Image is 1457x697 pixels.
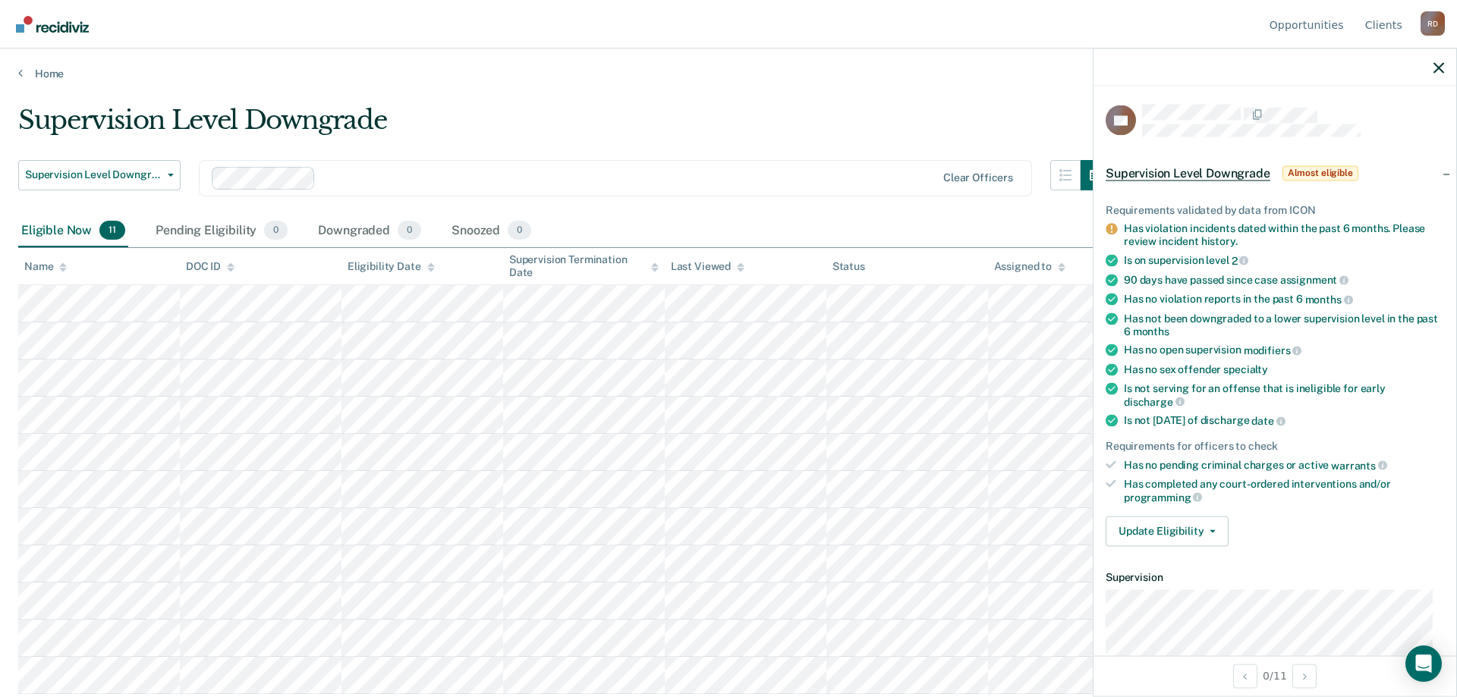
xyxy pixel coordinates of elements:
div: Requirements for officers to check [1106,439,1444,452]
div: Snoozed [448,215,534,248]
div: Supervision Level DowngradeAlmost eligible [1094,149,1456,197]
span: warrants [1331,459,1387,471]
span: 2 [1232,254,1249,266]
dt: Supervision [1106,570,1444,583]
img: Recidiviz [16,16,89,33]
div: Requirements validated by data from ICON [1106,203,1444,216]
span: 0 [398,221,421,240]
div: Has completed any court-ordered interventions and/or [1124,478,1444,504]
span: programming [1124,491,1202,503]
div: Clear officers [943,171,1013,184]
div: Has violation incidents dated within the past 6 months. Please review incident history. [1124,222,1444,248]
span: months [1133,325,1169,337]
span: 0 [264,221,288,240]
span: specialty [1223,363,1268,375]
div: Is not [DATE] of discharge [1124,414,1444,428]
button: Next Opportunity [1292,664,1317,688]
span: Supervision Level Downgrade [1106,165,1270,181]
div: Name [24,260,67,273]
div: Has not been downgraded to a lower supervision level in the past 6 [1124,312,1444,338]
div: R D [1421,11,1445,36]
button: Update Eligibility [1106,516,1229,546]
div: 0 / 11 [1094,655,1456,695]
span: 11 [99,221,125,240]
div: Last Viewed [671,260,744,273]
div: Has no violation reports in the past 6 [1124,293,1444,306]
span: assignment [1280,274,1348,286]
span: Almost eligible [1282,165,1358,181]
span: months [1305,293,1353,305]
span: discharge [1124,395,1185,407]
span: modifiers [1244,344,1302,356]
div: Has no pending criminal charges or active [1124,458,1444,472]
div: Has no sex offender [1124,363,1444,375]
div: Assigned to [994,260,1065,273]
div: DOC ID [186,260,234,273]
div: Eligible Now [18,215,128,248]
div: Eligibility Date [348,260,435,273]
span: date [1251,415,1285,427]
div: Status [832,260,865,273]
div: Downgraded [315,215,424,248]
div: Open Intercom Messenger [1405,645,1442,682]
span: Supervision Level Downgrade [25,168,162,181]
div: Is not serving for an offense that is ineligible for early [1124,381,1444,407]
button: Profile dropdown button [1421,11,1445,36]
a: Home [18,67,1439,80]
button: Previous Opportunity [1233,664,1257,688]
div: Pending Eligibility [153,215,291,248]
div: Is on supervision level [1124,253,1444,267]
div: Supervision Level Downgrade [18,105,1111,148]
div: Has no open supervision [1124,344,1444,357]
span: 0 [508,221,531,240]
div: Supervision Termination Date [509,253,659,279]
div: 90 days have passed since case [1124,273,1444,287]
